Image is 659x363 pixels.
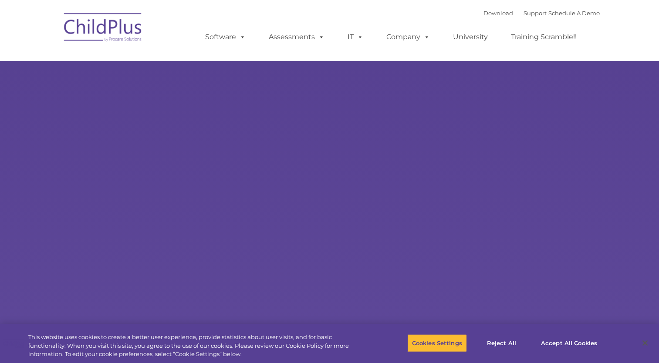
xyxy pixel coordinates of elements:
button: Close [635,333,655,353]
a: Schedule A Demo [548,10,600,17]
a: Software [196,28,254,46]
a: Download [483,10,513,17]
button: Reject All [474,334,529,352]
a: Company [378,28,439,46]
a: Assessments [260,28,333,46]
a: Training Scramble!! [502,28,585,46]
button: Accept All Cookies [536,334,602,352]
a: IT [339,28,372,46]
div: This website uses cookies to create a better user experience, provide statistics about user visit... [28,333,362,359]
a: University [444,28,497,46]
font: | [483,10,600,17]
a: Support [524,10,547,17]
button: Cookies Settings [407,334,467,352]
img: ChildPlus by Procare Solutions [60,7,147,50]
